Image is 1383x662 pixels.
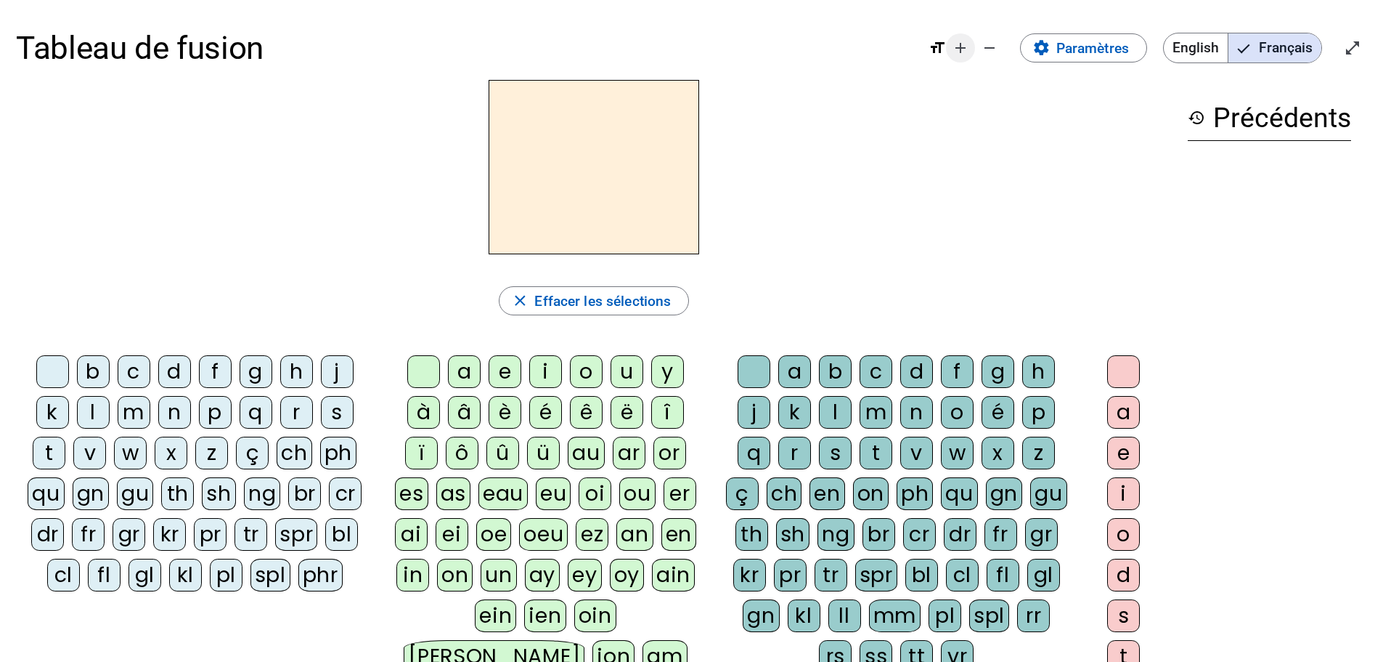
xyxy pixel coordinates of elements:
[436,477,470,510] div: as
[158,396,191,429] div: n
[1107,559,1140,592] div: d
[47,559,80,592] div: cl
[819,396,852,429] div: l
[984,518,1017,551] div: fr
[855,559,897,592] div: spr
[240,396,272,429] div: q
[941,355,974,388] div: f
[407,396,440,429] div: à
[329,477,362,510] div: cr
[743,600,779,632] div: gn
[436,518,468,551] div: ei
[280,355,313,388] div: h
[860,396,892,429] div: m
[236,437,269,469] div: ç
[819,437,852,469] div: s
[664,477,696,510] div: er
[652,559,695,592] div: ain
[1030,477,1066,510] div: gu
[817,518,854,551] div: ng
[161,477,194,510] div: th
[941,437,974,469] div: w
[114,437,147,469] div: w
[651,396,684,429] div: î
[16,16,913,80] h1: Tableau de fusion
[815,559,847,592] div: tr
[1056,36,1129,60] span: Paramètres
[982,437,1014,469] div: x
[475,600,516,632] div: ein
[579,477,611,510] div: oi
[527,437,560,469] div: ü
[1017,600,1050,632] div: rr
[73,477,109,510] div: gn
[199,396,232,429] div: p
[396,559,429,592] div: in
[158,355,191,388] div: d
[1107,518,1140,551] div: o
[489,355,521,388] div: e
[288,477,321,510] div: br
[1022,355,1055,388] div: h
[568,437,604,469] div: au
[570,355,603,388] div: o
[155,437,187,469] div: x
[524,600,566,632] div: ien
[240,355,272,388] div: g
[244,477,280,510] div: ng
[788,600,820,632] div: kl
[519,518,568,551] div: oeu
[929,39,946,57] mat-icon: format_size
[525,559,560,592] div: ay
[981,39,998,57] mat-icon: remove
[853,477,889,510] div: on
[946,559,979,592] div: cl
[77,396,110,429] div: l
[653,437,686,469] div: or
[499,286,690,315] button: Effacer les sélections
[869,600,921,632] div: mm
[1107,437,1140,469] div: e
[616,518,653,551] div: an
[536,477,571,510] div: eu
[733,559,766,592] div: kr
[982,396,1014,429] div: é
[250,559,290,592] div: spl
[862,518,895,551] div: br
[118,396,150,429] div: m
[280,396,313,429] div: r
[395,518,428,551] div: ai
[929,600,961,632] div: pl
[613,437,645,469] div: ar
[611,355,643,388] div: u
[574,600,616,632] div: oin
[1164,33,1228,62] span: English
[778,396,811,429] div: k
[321,396,354,429] div: s
[31,518,64,551] div: dr
[448,355,481,388] div: a
[819,355,852,388] div: b
[275,518,317,551] div: spr
[860,437,892,469] div: t
[726,477,759,510] div: ç
[651,355,684,388] div: y
[36,396,69,429] div: k
[778,437,811,469] div: r
[952,39,969,57] mat-icon: add
[619,477,655,510] div: ou
[969,600,1009,632] div: spl
[986,477,1022,510] div: gn
[860,355,892,388] div: c
[153,518,186,551] div: kr
[529,396,562,429] div: é
[534,289,671,313] span: Effacer les sélections
[738,396,770,429] div: j
[576,518,608,551] div: ez
[1107,396,1140,429] div: a
[325,518,358,551] div: bl
[828,600,861,632] div: ll
[1107,600,1140,632] div: s
[897,477,933,510] div: ph
[570,396,603,429] div: ê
